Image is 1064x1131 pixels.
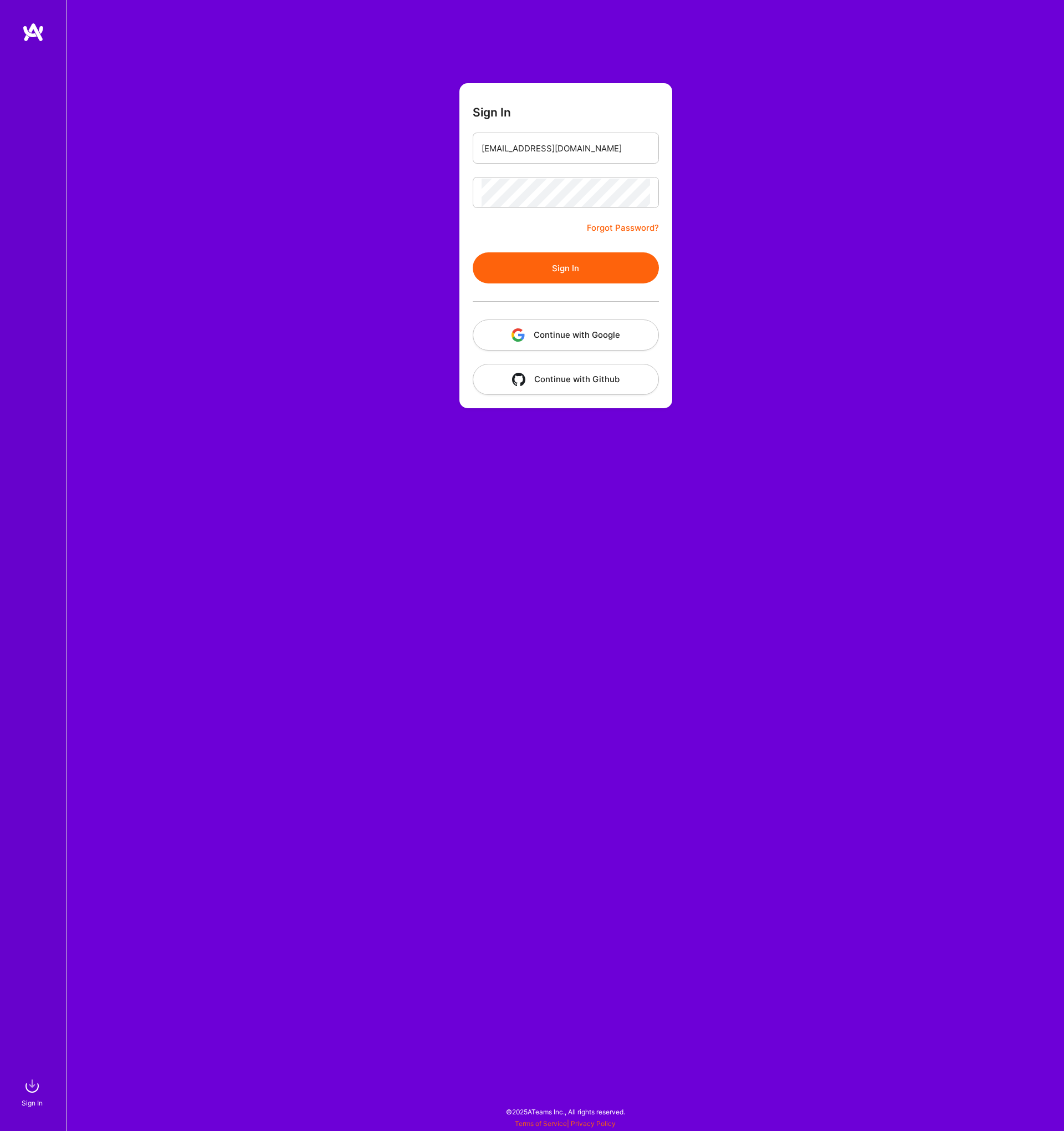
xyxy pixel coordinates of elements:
[21,1075,43,1097] img: sign in
[512,373,525,386] img: icon
[515,1119,616,1128] span: |
[515,1119,567,1128] a: Terms of Service
[473,105,511,119] h3: Sign In
[587,221,659,235] a: Forgot Password?
[482,134,650,163] input: Email...
[66,1098,1064,1125] div: © 2025 ATeams Inc., All rights reserved.
[23,1075,43,1109] a: sign inSign In
[473,364,659,395] button: Continue with Github
[473,319,659,351] button: Continue with Google
[511,328,525,342] img: icon
[22,22,44,42] img: logo
[22,1097,43,1109] div: Sign In
[571,1119,616,1128] a: Privacy Policy
[473,252,659,283] button: Sign In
